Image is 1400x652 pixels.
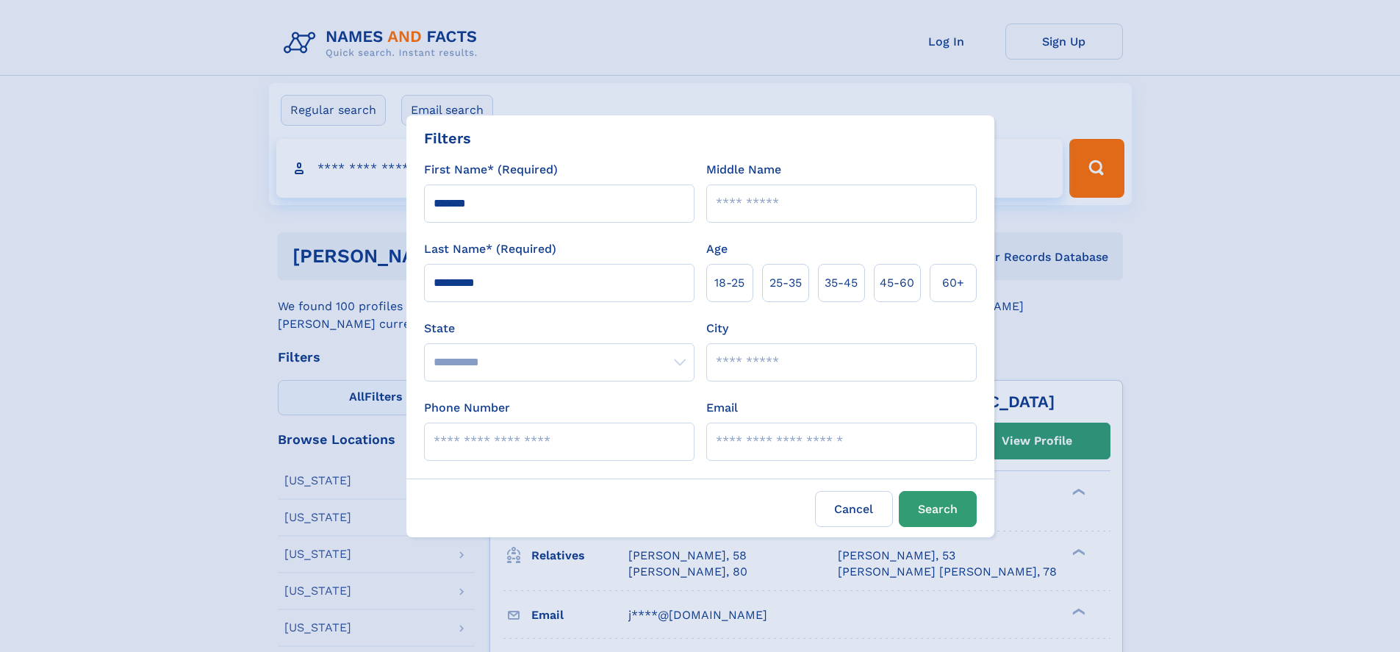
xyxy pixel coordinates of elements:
[424,240,556,258] label: Last Name* (Required)
[899,491,977,527] button: Search
[424,399,510,417] label: Phone Number
[706,399,738,417] label: Email
[424,127,471,149] div: Filters
[769,274,802,292] span: 25‑35
[825,274,858,292] span: 35‑45
[942,274,964,292] span: 60+
[424,161,558,179] label: First Name* (Required)
[880,274,914,292] span: 45‑60
[706,320,728,337] label: City
[714,274,744,292] span: 18‑25
[815,491,893,527] label: Cancel
[706,161,781,179] label: Middle Name
[424,320,694,337] label: State
[706,240,728,258] label: Age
